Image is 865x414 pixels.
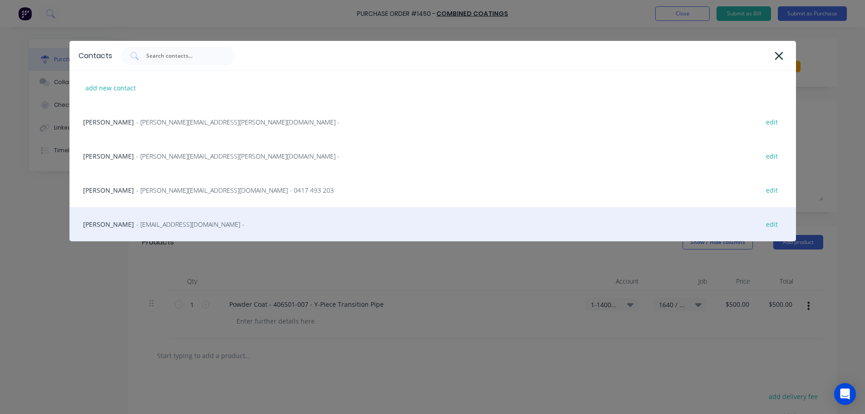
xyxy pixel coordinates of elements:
[761,115,782,129] div: edit
[69,207,796,241] div: [PERSON_NAME]
[834,383,856,405] div: Open Intercom Messenger
[79,50,112,61] div: Contacts
[81,81,140,95] div: add new contact
[69,139,796,173] div: [PERSON_NAME]
[761,183,782,197] div: edit
[761,149,782,163] div: edit
[136,219,244,229] span: - [EMAIL_ADDRESS][DOMAIN_NAME] -
[136,117,340,127] span: - [PERSON_NAME][EMAIL_ADDRESS][PERSON_NAME][DOMAIN_NAME] -
[145,51,221,60] input: Search contacts...
[69,173,796,207] div: [PERSON_NAME]
[761,217,782,231] div: edit
[136,185,334,195] span: - [PERSON_NAME][EMAIL_ADDRESS][DOMAIN_NAME] - 0417 493 203
[69,105,796,139] div: [PERSON_NAME]
[136,151,340,161] span: - [PERSON_NAME][EMAIL_ADDRESS][PERSON_NAME][DOMAIN_NAME] -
